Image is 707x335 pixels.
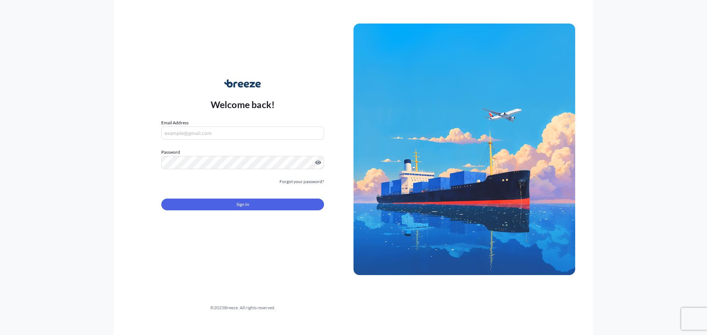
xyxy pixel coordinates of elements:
p: Welcome back! [211,99,275,110]
button: Sign In [161,199,324,210]
div: © 2025 Breeze. All rights reserved. [132,304,353,311]
img: Ship illustration [353,24,575,275]
span: Sign In [236,201,249,208]
input: example@gmail.com [161,126,324,140]
label: Email Address [161,119,189,126]
label: Password [161,149,324,156]
a: Forgot your password? [279,178,324,185]
button: Show password [315,160,321,165]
